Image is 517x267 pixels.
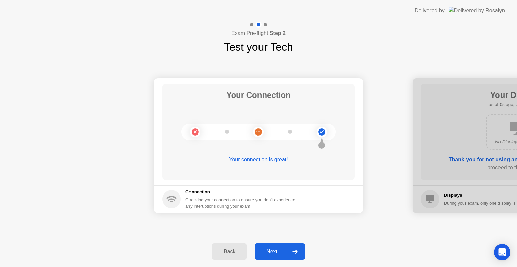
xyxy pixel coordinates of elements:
div: Open Intercom Messenger [494,244,510,260]
div: Delivered by [415,7,445,15]
div: Your connection is great! [162,156,355,164]
h5: Connection [185,189,299,195]
button: Back [212,243,247,260]
img: Delivered by Rosalyn [449,7,505,14]
button: Next [255,243,305,260]
h1: Test your Tech [224,39,293,55]
div: Checking your connection to ensure you don’t experience any interuptions during your exam [185,197,299,209]
b: Step 2 [270,30,286,36]
div: Next [257,249,287,255]
h4: Exam Pre-flight: [231,29,286,37]
h1: Your Connection [226,89,291,101]
div: Back [214,249,245,255]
